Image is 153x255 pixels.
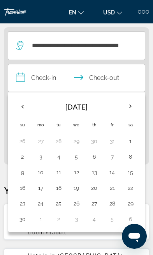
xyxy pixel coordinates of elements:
p: Your Recent Searches [4,184,149,196]
button: Day 2 [54,214,63,225]
span: 1 [28,230,44,236]
button: Search [8,133,145,161]
button: Day 27 [90,198,99,209]
button: Day 10 [36,167,46,178]
button: Day 1 [36,214,46,225]
input: Search hotel destination [31,40,125,51]
button: Day 20 [90,182,99,193]
span: 1 [49,230,66,236]
th: [DATE] [32,97,121,116]
button: Day 3 [36,151,46,162]
button: Change language [65,7,88,18]
button: Day 22 [125,182,135,193]
button: Day 5 [107,214,117,225]
button: Select check in and out date [8,64,145,92]
button: Day 16 [18,182,28,193]
button: Day 4 [90,214,99,225]
span: en [69,9,76,16]
button: Day 28 [107,198,117,209]
button: Day 4 [54,151,63,162]
button: Day 21 [107,182,117,193]
span: Room [30,230,44,236]
button: Day 25 [54,198,63,209]
button: Day 1 [125,136,135,147]
button: Day 12 [72,167,81,178]
button: Day 27 [36,136,46,147]
button: Day 13 [90,167,99,178]
div: Search widget [8,31,145,161]
table: Left calendar grid [13,97,140,227]
button: Day 29 [125,198,135,209]
button: Day 6 [90,151,99,162]
button: Hotels in [GEOGRAPHIC_DATA], [GEOGRAPHIC_DATA][DATE] - [DATE]1Room1Adult [4,204,149,240]
button: Day 8 [125,151,135,162]
span: USD [103,9,115,16]
button: Day 28 [54,136,63,147]
button: Day 14 [107,167,117,178]
button: Day 17 [36,182,46,193]
button: Day 6 [125,214,135,225]
button: Day 15 [125,167,135,178]
span: Adult [52,230,66,236]
button: Day 24 [36,198,46,209]
button: Next month [122,97,139,115]
button: Day 11 [54,167,63,178]
button: Change currency [99,7,126,18]
button: Previous month [14,97,31,115]
button: Day 30 [90,136,99,147]
button: Day 5 [72,151,81,162]
button: Day 23 [18,198,28,209]
button: Day 26 [18,136,28,147]
button: Day 19 [72,182,81,193]
button: Day 7 [107,151,117,162]
button: Day 26 [72,198,81,209]
iframe: Button to launch messaging window [122,224,147,249]
button: Day 9 [18,167,28,178]
button: Day 29 [72,136,81,147]
button: Day 18 [54,182,63,193]
button: Day 30 [18,214,28,225]
button: Day 31 [107,136,117,147]
button: Day 2 [18,151,28,162]
button: Day 3 [72,214,81,225]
